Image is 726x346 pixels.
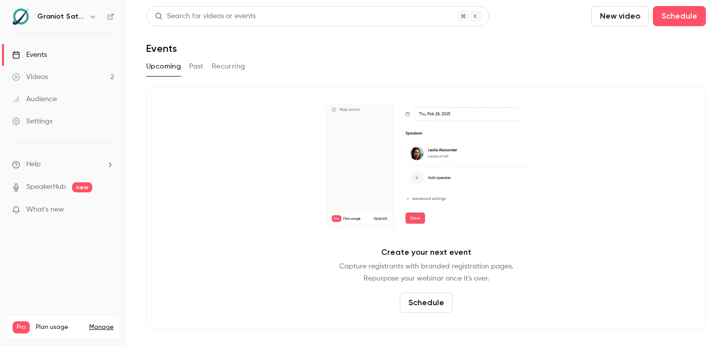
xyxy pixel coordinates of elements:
p: Capture registrants with branded registration pages. Repurpose your webinar once it's over. [339,260,513,285]
button: Schedule [653,6,706,26]
button: Recurring [212,58,246,75]
span: Pro [13,321,30,333]
h6: Graniot Satellite Technologies SL [37,12,85,22]
span: What's new [26,204,64,215]
h1: Events [146,42,177,54]
div: Audience [12,94,57,104]
button: Schedule [400,293,453,313]
iframe: Noticeable Trigger [102,205,114,215]
span: Help [26,159,41,170]
button: Past [189,58,204,75]
div: Videos [12,72,48,82]
button: New video [591,6,649,26]
div: Search for videos or events [155,11,256,22]
span: new [72,182,92,192]
a: SpeakerHub [26,182,66,192]
button: Upcoming [146,58,181,75]
p: Create your next event [381,246,471,258]
div: Settings [12,116,52,126]
li: help-dropdown-opener [12,159,114,170]
span: Plan usage [36,323,83,331]
a: Manage [89,323,113,331]
div: Events [12,50,47,60]
img: Graniot Satellite Technologies SL [13,9,29,25]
